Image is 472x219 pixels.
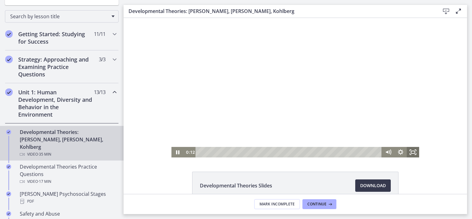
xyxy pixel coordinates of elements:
div: PDF [20,198,116,205]
span: Download [360,182,386,189]
span: Mark Incomplete [259,202,295,207]
span: · 17 min [38,178,51,185]
i: Completed [6,164,11,169]
h2: Strategy: Approaching and Examining Practice Questions [18,56,94,78]
i: Completed [6,211,11,216]
button: Fullscreen [283,129,296,140]
div: Search by lesson title [5,10,119,23]
h3: Developmental Theories: [PERSON_NAME], [PERSON_NAME], Kohlberg [129,7,430,15]
button: Mark Incomplete [254,199,300,209]
span: Continue [307,202,327,207]
button: Mute [259,129,271,140]
i: Completed [5,56,13,63]
button: Show settings menu [271,129,283,140]
div: Developmental Theories: [PERSON_NAME], [PERSON_NAME], Kohlberg [20,128,116,158]
div: Video [20,151,116,158]
i: Completed [6,191,11,196]
span: · 35 min [38,151,51,158]
span: 3 / 3 [99,56,105,63]
div: Developmental Theories Practice Questions [20,163,116,185]
iframe: Video Lesson [124,18,467,157]
h2: Getting Started: Studying for Success [18,30,94,45]
button: Continue [302,199,336,209]
a: Download [355,179,391,192]
span: 13 / 13 [94,88,105,96]
span: 11 / 11 [94,30,105,38]
div: [PERSON_NAME] Psychosocial Stages [20,190,116,205]
h2: Unit 1: Human Development, Diversity and Behavior in the Environment [18,88,94,118]
i: Completed [6,130,11,135]
div: Video [20,178,116,185]
span: Search by lesson title [10,13,108,20]
i: Completed [5,88,13,96]
span: Developmental Theories Slides [200,182,272,189]
i: Completed [5,30,13,38]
